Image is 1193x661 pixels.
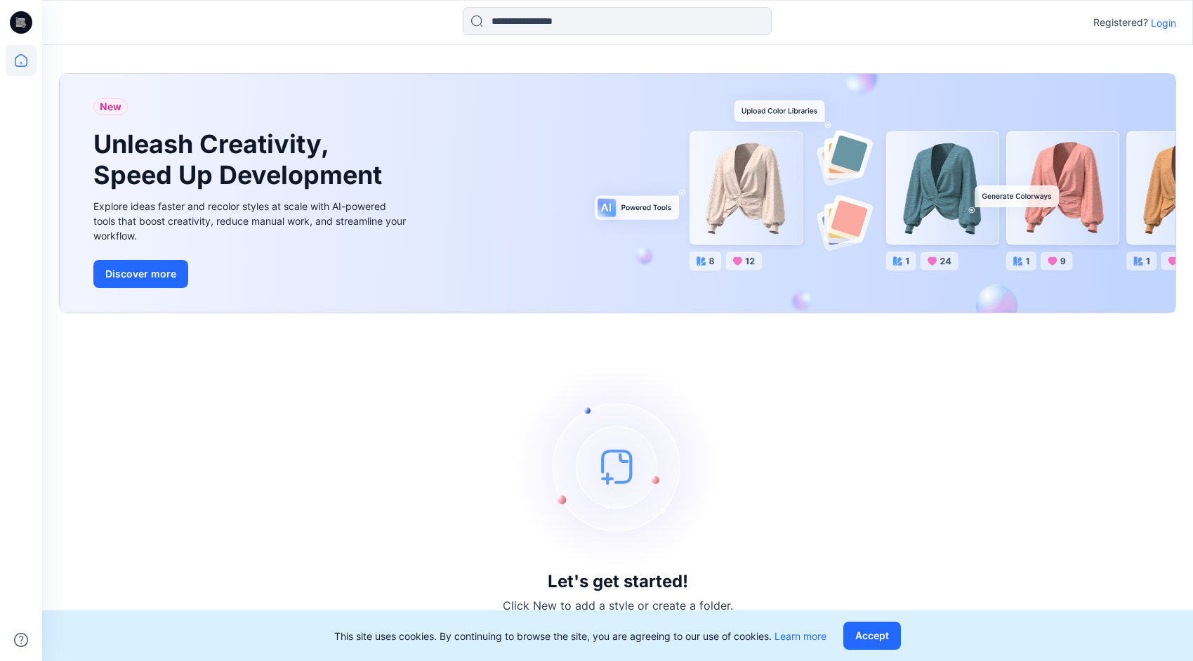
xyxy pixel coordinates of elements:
a: Discover more [93,260,409,288]
p: Login [1151,15,1176,30]
p: Click New to add a style or create a folder. [503,597,733,614]
p: This site uses cookies. By continuing to browse the site, you are agreeing to our use of cookies. [334,629,826,643]
span: New [100,98,121,115]
div: Explore ideas faster and recolor styles at scale with AI-powered tools that boost creativity, red... [93,199,409,243]
h1: Unleash Creativity, Speed Up Development [93,129,388,190]
button: Discover more [93,260,188,288]
button: Accept [843,622,901,650]
a: Learn more [775,630,826,642]
img: empty-state-image.svg [513,361,723,572]
h3: Let's get started! [548,572,688,591]
p: Registered? [1093,14,1148,31]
